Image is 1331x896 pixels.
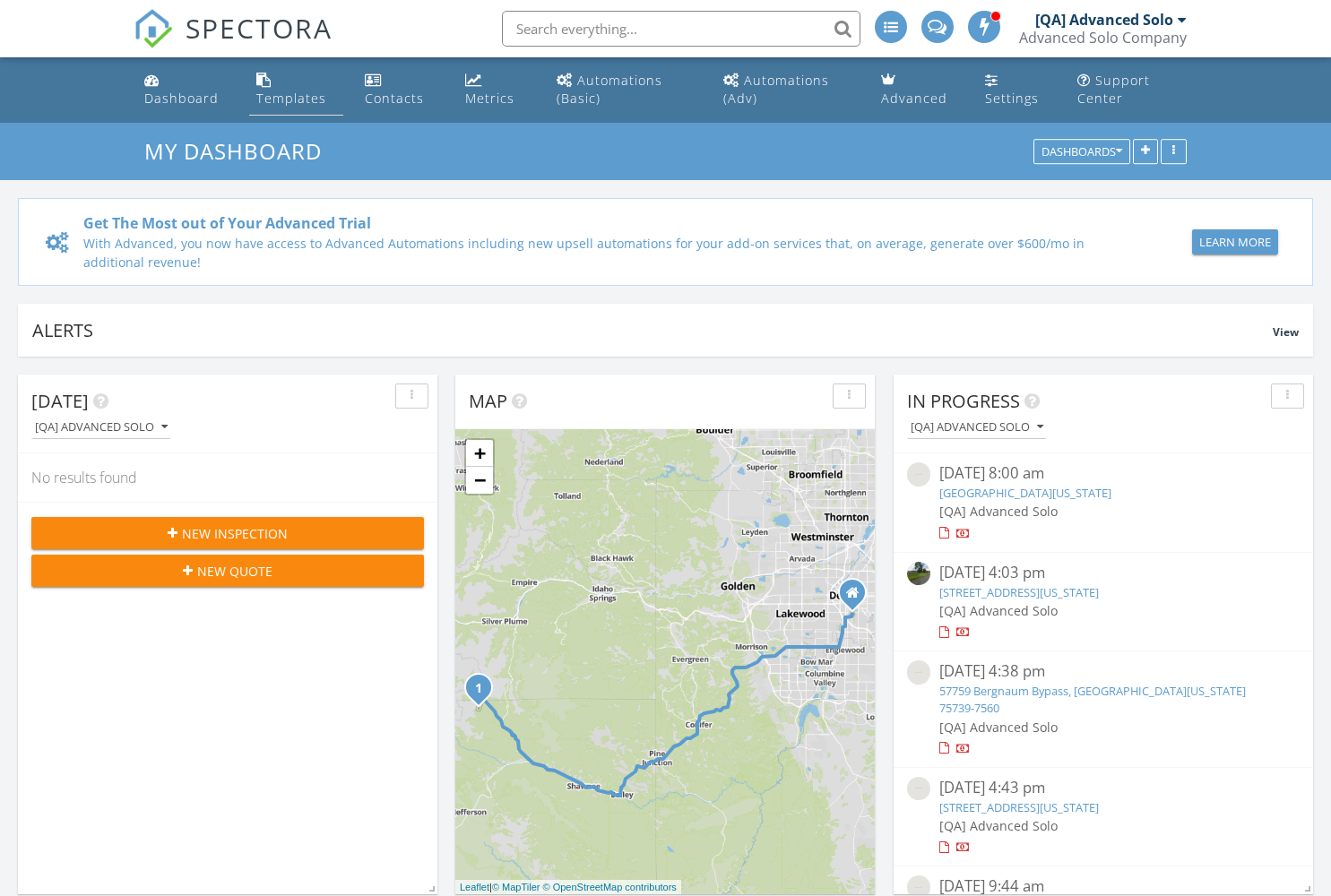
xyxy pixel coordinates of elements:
span: In Progress [907,389,1020,413]
span: [QA] Advanced Solo [939,602,1058,619]
a: [GEOGRAPHIC_DATA][US_STATE] [939,485,1111,501]
a: Zoom in [466,440,493,467]
span: Map [469,389,507,413]
input: Search everything... [502,11,860,47]
div: Automations (Basic) [557,72,662,107]
a: © MapTiler [492,882,540,892]
div: Learn More [1199,234,1271,252]
div: 37918 Prohaska Alley, Middletown, CO 80249 [479,687,489,698]
a: [DATE] 8:00 am [GEOGRAPHIC_DATA][US_STATE] [QA] Advanced Solo [907,462,1300,542]
span: [QA] Advanced Solo [939,503,1058,520]
div: Metrics [465,90,514,107]
div: No results found [18,453,437,502]
span: [DATE] [31,389,89,413]
a: Templates [249,65,343,116]
a: Support Center [1070,65,1194,116]
a: SPECTORA [134,24,333,62]
div: Automations (Adv) [723,72,829,107]
a: [DATE] 4:43 pm [STREET_ADDRESS][US_STATE] [QA] Advanced Solo [907,777,1300,857]
div: [QA] Advanced Solo [35,421,168,434]
div: [DATE] 8:00 am [939,462,1266,485]
img: streetview [907,660,930,684]
div: Dashboard [144,90,219,107]
span: [QA] Advanced Solo [939,719,1058,736]
button: [QA] Advanced Solo [31,416,171,440]
div: Support Center [1077,72,1150,107]
button: Learn More [1192,229,1278,254]
a: Automations (Basic) [549,65,702,116]
a: Advanced [874,65,964,116]
a: [STREET_ADDRESS][US_STATE] [939,799,1099,815]
a: My Dashboard [144,136,337,166]
div: Contacts [365,90,424,107]
span: View [1273,324,1299,340]
a: Metrics [458,65,535,116]
div: [DATE] 4:03 pm [939,562,1266,584]
div: [DATE] 4:38 pm [939,660,1266,683]
div: Alerts [32,318,1273,342]
a: Settings [978,65,1056,116]
div: Advanced Solo Company [1019,29,1187,47]
a: [DATE] 4:03 pm [STREET_ADDRESS][US_STATE] [QA] Advanced Solo [907,562,1300,642]
span: [QA] Advanced Solo [939,817,1058,834]
div: Get The Most out of Your Advanced Trial [83,212,1085,234]
span: SPECTORA [186,9,333,47]
div: 460 S Marion Pkwy, Denver 80209 [852,592,863,603]
a: [STREET_ADDRESS][US_STATE] [939,584,1099,600]
img: streetview [907,562,930,585]
div: Settings [985,90,1039,107]
a: [DATE] 4:38 pm 57759 Bergnaum Bypass, [GEOGRAPHIC_DATA][US_STATE] 75739-7560 [QA] Advanced Solo [907,660,1300,758]
a: 57759 Bergnaum Bypass, [GEOGRAPHIC_DATA][US_STATE] 75739-7560 [939,683,1246,716]
button: [QA] Advanced Solo [907,416,1047,440]
a: Dashboard [137,65,235,116]
a: Zoom out [466,467,493,494]
img: The Best Home Inspection Software - Spectora [134,9,173,48]
span: New Quote [197,562,272,581]
a: Contacts [358,65,444,116]
a: Leaflet [460,882,489,892]
div: | [455,880,681,895]
div: With Advanced, you now have access to Advanced Automations including new upsell automations for y... [83,234,1085,271]
button: Dashboards [1033,140,1130,165]
i: 1 [475,683,482,695]
button: New Quote [31,555,424,587]
div: Templates [256,90,326,107]
div: [QA] Advanced Solo [911,421,1043,434]
span: New Inspection [182,524,288,543]
a: © OpenStreetMap contributors [543,882,677,892]
div: Dashboards [1041,146,1122,159]
div: Advanced [881,90,947,107]
a: Automations (Advanced) [716,65,860,116]
div: [DATE] 4:43 pm [939,777,1266,799]
img: streetview [907,462,930,486]
img: streetview [907,777,930,800]
div: [QA] Advanced Solo [1035,11,1173,29]
button: New Inspection [31,517,424,549]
